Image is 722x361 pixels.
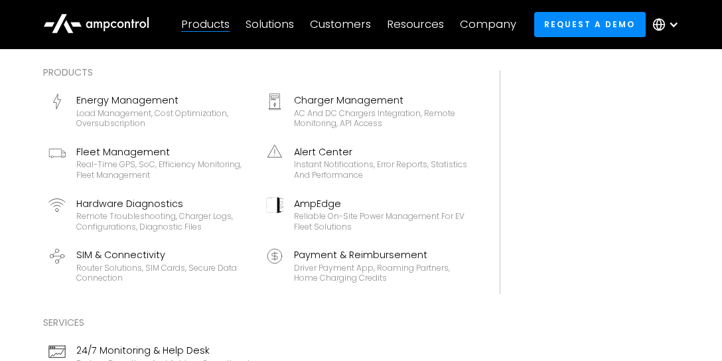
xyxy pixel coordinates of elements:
div: Customers [310,17,371,32]
a: SIM & ConnectivityRouter Solutions, SIM Cards, Secure Data Connection [43,242,255,289]
div: Solutions [246,17,294,32]
div: Instant notifications, error reports, statistics and performance [294,159,468,180]
div: Resources [387,17,444,32]
div: Driver Payment App, Roaming Partners, Home Charging Credits [294,263,468,283]
div: Fleet Management [76,145,250,159]
div: SIM & Connectivity [76,248,250,262]
div: Payment & Reimbursement [294,248,468,262]
a: Payment & ReimbursementDriver Payment App, Roaming Partners, Home Charging Credits [261,242,473,289]
a: Energy ManagementLoad management, cost optimization, oversubscription [43,88,255,134]
div: Products [181,17,230,32]
a: Charger ManagementAC and DC chargers integration, remote monitoring, API access [261,88,473,134]
div: Load management, cost optimization, oversubscription [76,108,250,129]
div: AmpEdge [294,196,468,211]
div: Router Solutions, SIM Cards, Secure Data Connection [76,263,250,283]
a: AmpEdgeReliable On-site Power Management for EV Fleet Solutions [261,191,473,238]
div: 24/7 Monitoring & Help Desk [76,343,250,358]
a: Fleet ManagementReal-time GPS, SoC, efficiency monitoring, fleet management [43,139,255,186]
div: Company [460,17,516,32]
a: Alert CenterInstant notifications, error reports, statistics and performance [261,139,473,186]
div: Services [43,315,255,330]
div: AC and DC chargers integration, remote monitoring, API access [294,108,468,129]
div: Alert Center [294,145,468,159]
a: Hardware DiagnosticsRemote troubleshooting, charger logs, configurations, diagnostic files [43,191,255,238]
div: Charger Management [294,93,468,108]
div: Reliable On-site Power Management for EV Fleet Solutions [294,211,468,232]
div: Real-time GPS, SoC, efficiency monitoring, fleet management [76,159,250,180]
a: Request a demo [534,12,646,36]
div: Products [43,65,473,80]
div: Energy Management [76,93,250,108]
div: Remote troubleshooting, charger logs, configurations, diagnostic files [76,211,250,232]
div: Hardware Diagnostics [76,196,250,211]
